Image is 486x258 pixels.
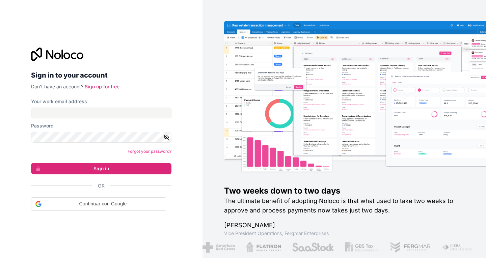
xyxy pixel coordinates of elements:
img: /assets/saastock-C6Zbiodz.png [292,242,334,253]
span: Don't have an account? [31,84,83,89]
h1: Two weeks down to two days [224,185,464,196]
label: Your work email address [31,98,87,105]
button: Sign in [31,163,171,174]
h1: Vice President Operations , Fergmar Enterprises [224,230,464,237]
img: /assets/gbstax-C-GtDUiK.png [345,242,379,253]
label: Password [31,122,54,129]
a: Forgot your password? [128,149,171,154]
img: /assets/american-red-cross-BAupjrZR.png [202,242,235,253]
img: /assets/fergmar-CudnrXN5.png [390,242,431,253]
span: Or [98,182,105,189]
input: Email address [31,108,171,118]
div: Continuar con Google [31,197,166,211]
a: Sign up for free [85,84,119,89]
h2: The ultimate benefit of adopting Noloco is that what used to take two weeks to approve and proces... [224,196,464,215]
img: /assets/fiera-fwj2N5v4.png [442,242,474,253]
img: /assets/flatiron-C8eUkumj.png [246,242,281,253]
h1: [PERSON_NAME] [224,221,464,230]
span: Continuar con Google [44,200,162,207]
h2: Sign in to your account [31,69,171,81]
input: Password [31,132,171,143]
